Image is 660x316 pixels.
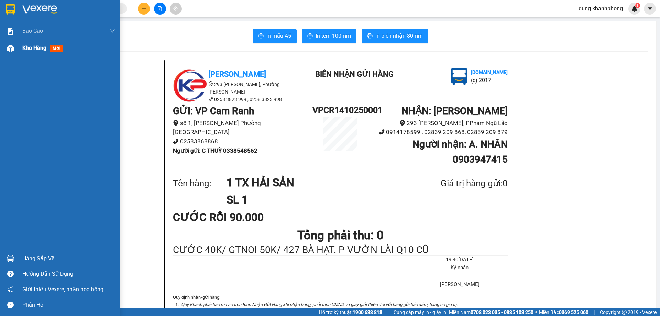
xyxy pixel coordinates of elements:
div: Hàng sắp về [22,253,115,264]
h1: 1 TX HẢI SẢN [227,174,407,191]
li: 0914178599 , 02839 209 868, 02839 209 879 [368,128,508,137]
span: phone [208,97,213,101]
span: environment [208,81,213,86]
img: warehouse-icon [7,45,14,52]
li: [PERSON_NAME] [412,281,508,289]
span: Kho hàng [22,45,46,51]
b: NHẬN : [PERSON_NAME] [401,105,508,117]
li: 19:40[DATE] [412,256,508,264]
span: Miền Nam [449,308,533,316]
div: CƯỚC 40K/ GTNOI 50K/ 427 BÀ HẠT. P VƯỜN LÀI Q10 CŨ [173,245,508,255]
img: warehouse-icon [7,255,14,262]
h1: VPCR1410250001 [312,103,368,117]
b: Người nhận : A. NHÂN 0903947415 [412,139,508,165]
span: phone [173,138,179,144]
span: In mẫu A5 [266,32,291,40]
b: Người gửi : C THUỲ 0338548562 [173,147,257,154]
span: Giới thiệu Vexere, nhận hoa hồng [22,285,103,294]
span: environment [399,120,405,126]
span: file-add [157,6,162,11]
button: printerIn mẫu A5 [253,29,297,43]
div: Tên hàng: [173,176,227,190]
li: 293 [PERSON_NAME], Phường [PERSON_NAME] [173,80,297,96]
h1: SL 1 [227,191,407,208]
span: down [110,28,115,34]
span: printer [367,33,373,40]
li: số 1, [PERSON_NAME] Phường [GEOGRAPHIC_DATA] [173,119,312,137]
strong: 1900 633 818 [353,309,382,315]
span: message [7,302,14,308]
img: icon-new-feature [631,6,638,12]
span: plus [142,6,146,11]
b: GỬI : VP Cam Ranh [173,105,254,117]
li: 293 [PERSON_NAME], PPhạm Ngũ Lão [368,119,508,128]
span: Miền Bắc [539,308,588,316]
img: solution-icon [7,28,14,35]
span: copyright [622,310,627,315]
span: Hỗ trợ kỹ thuật: [319,308,382,316]
h1: Tổng phải thu: 0 [173,226,508,245]
button: printerIn biên nhận 80mm [362,29,428,43]
button: plus [138,3,150,15]
sup: 1 [635,3,640,8]
span: question-circle [7,271,14,277]
span: phone [379,129,385,135]
li: 02583868868 [173,137,312,146]
span: aim [173,6,178,11]
button: caret-down [644,3,656,15]
span: caret-down [647,6,653,12]
strong: 0369 525 060 [559,309,588,315]
div: Hướng dẫn sử dụng [22,269,115,279]
button: aim [170,3,182,15]
div: Phản hồi [22,300,115,310]
li: Ký nhận [412,264,508,272]
li: 0258 3823 999 , 0258 3823 998 [173,96,297,103]
img: logo-vxr [6,4,15,15]
span: printer [307,33,313,40]
span: Báo cáo [22,26,43,35]
span: notification [7,286,14,293]
span: In biên nhận 80mm [375,32,423,40]
img: logo.jpg [173,68,207,103]
span: Cung cấp máy in - giấy in: [394,308,447,316]
span: environment [173,120,179,126]
span: | [387,308,388,316]
span: mới [50,45,63,52]
div: CƯỚC RỒI 90.000 [173,209,283,226]
b: BIÊN NHẬN GỬI HÀNG [315,70,394,78]
img: logo.jpg [451,68,467,85]
span: dung.khanhphong [573,4,628,13]
button: printerIn tem 100mm [302,29,356,43]
div: Giá trị hàng gửi: 0 [407,176,508,190]
button: file-add [154,3,166,15]
span: In tem 100mm [316,32,351,40]
li: (c) 2017 [471,76,508,85]
strong: 0708 023 035 - 0935 103 250 [471,309,533,315]
b: [PERSON_NAME] [208,70,266,78]
span: | [594,308,595,316]
i: Quý Khách phải báo mã số trên Biên Nhận Gửi Hàng khi nhận hàng, phải trình CMND và giấy giới thiệ... [181,302,458,307]
b: [DOMAIN_NAME] [471,69,508,75]
span: 1 [636,3,639,8]
span: printer [258,33,264,40]
span: ⚪️ [535,311,537,314]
